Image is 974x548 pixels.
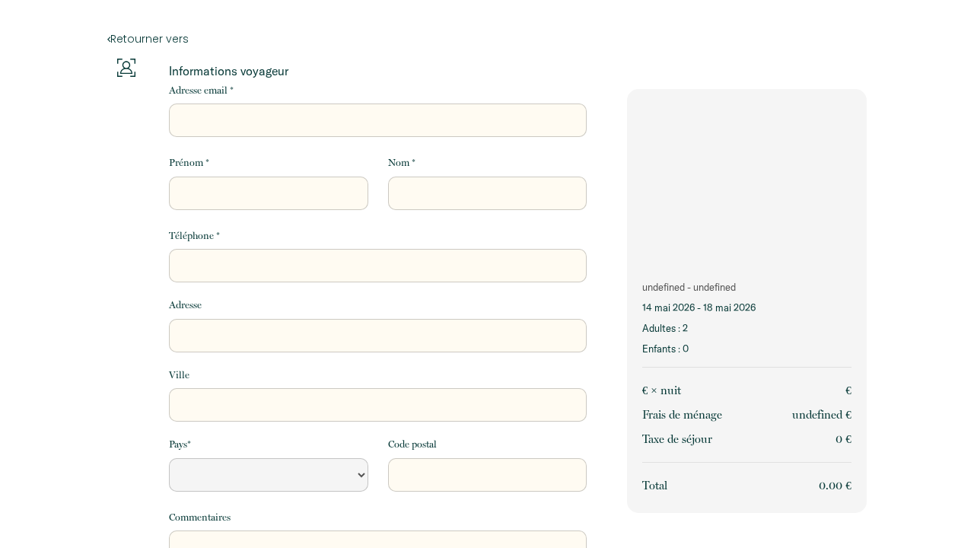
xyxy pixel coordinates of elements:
label: Adresse [169,298,202,313]
label: Pays [169,437,191,452]
p: undefined € [792,406,851,424]
span: Total [642,479,667,492]
p: undefined - undefined [642,280,851,295]
p: 0 € [836,430,851,448]
p: € [845,381,851,400]
select: Default select example [169,458,368,492]
label: Ville [169,368,189,383]
img: rental-image [627,89,867,269]
p: 14 mai 2026 - 18 mai 2026 [642,301,851,315]
label: Téléphone * [169,228,220,244]
span: 0.00 € [819,479,851,492]
label: Adresse email * [169,83,234,98]
a: Retourner vers [107,30,867,47]
label: Nom * [388,155,415,170]
p: Adultes : 2 [642,321,851,336]
p: € × nuit [642,381,681,400]
label: Commentaires [169,510,231,525]
p: Frais de ménage [642,406,722,424]
p: Enfants : 0 [642,342,851,356]
p: Taxe de séjour [642,430,712,448]
label: Code postal [388,437,437,452]
label: Prénom * [169,155,209,170]
img: guests-info [117,59,135,77]
p: Informations voyageur [169,63,587,78]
